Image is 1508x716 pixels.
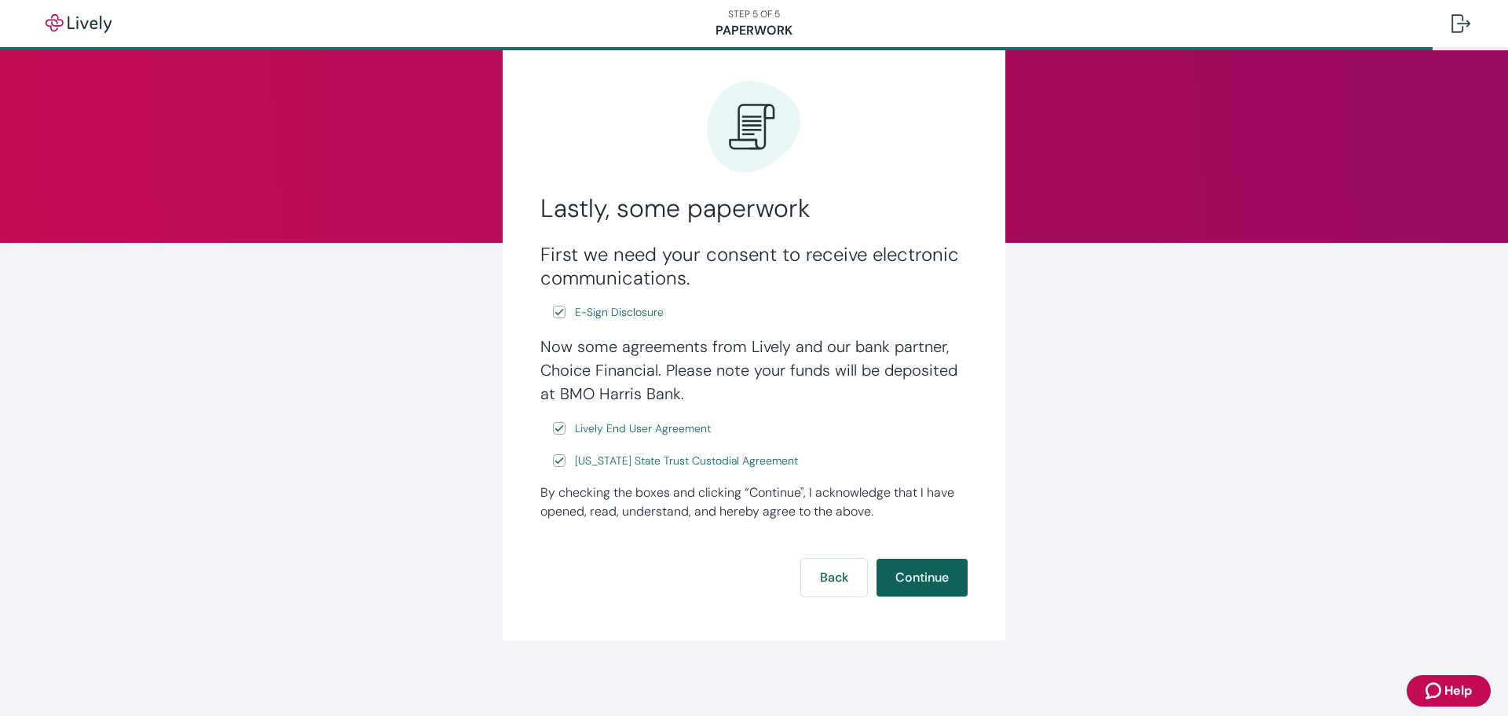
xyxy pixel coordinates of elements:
div: By checking the boxes and clicking “Continue", I acknowledge that I have opened, read, understand... [540,483,968,521]
button: Continue [877,559,968,597]
a: e-sign disclosure document [572,419,714,439]
span: [US_STATE] State Trust Custodial Agreement [575,453,798,469]
button: Log out [1439,5,1483,42]
a: e-sign disclosure document [572,451,801,471]
button: Back [801,559,867,597]
svg: Zendesk support icon [1426,681,1444,700]
h3: First we need your consent to receive electronic communications. [540,243,968,290]
h2: Lastly, some paperwork [540,193,968,224]
span: Help [1444,681,1472,700]
img: Lively [35,14,123,33]
span: E-Sign Disclosure [575,304,664,321]
h4: Now some agreements from Lively and our bank partner, Choice Financial. Please note your funds wi... [540,335,968,406]
button: Zendesk support iconHelp [1407,675,1491,707]
span: Lively End User Agreement [575,420,711,437]
a: e-sign disclosure document [572,303,667,322]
